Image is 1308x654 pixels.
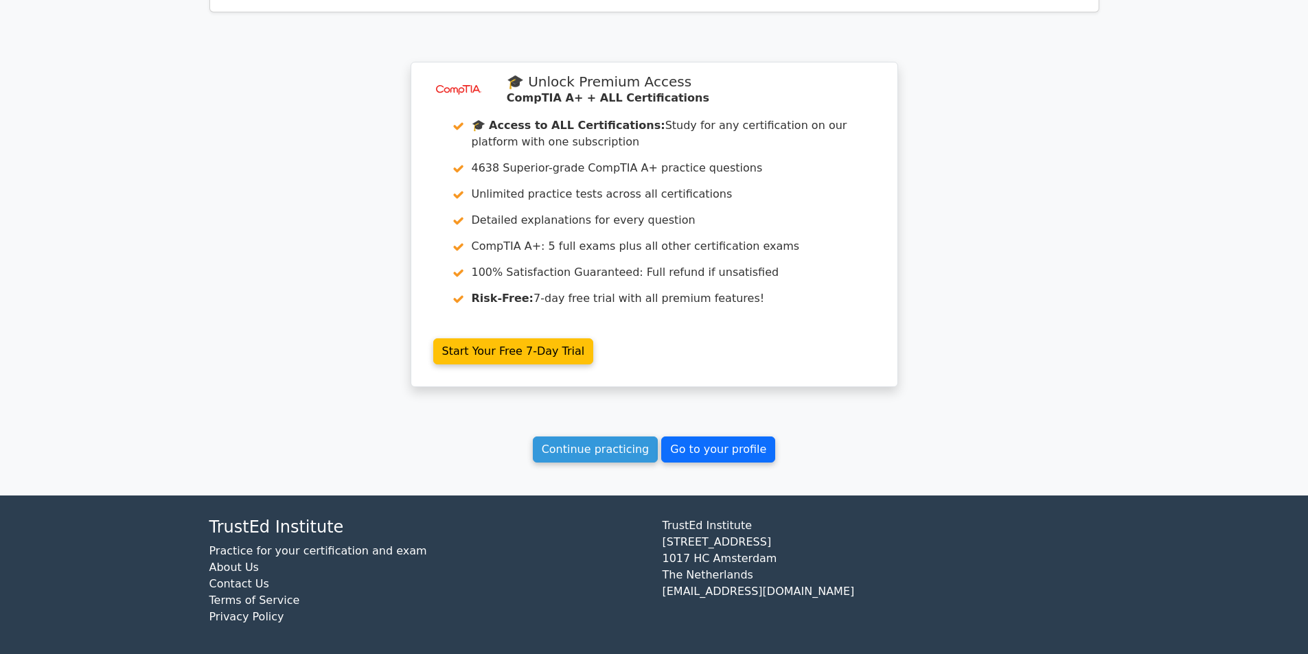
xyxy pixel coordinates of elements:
[209,610,284,623] a: Privacy Policy
[209,577,269,590] a: Contact Us
[533,436,658,463] a: Continue practicing
[209,544,427,557] a: Practice for your certification and exam
[209,517,646,537] h4: TrustEd Institute
[209,594,300,607] a: Terms of Service
[654,517,1108,636] div: TrustEd Institute [STREET_ADDRESS] 1017 HC Amsterdam The Netherlands [EMAIL_ADDRESS][DOMAIN_NAME]
[209,561,259,574] a: About Us
[661,436,775,463] a: Go to your profile
[433,338,594,364] a: Start Your Free 7-Day Trial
